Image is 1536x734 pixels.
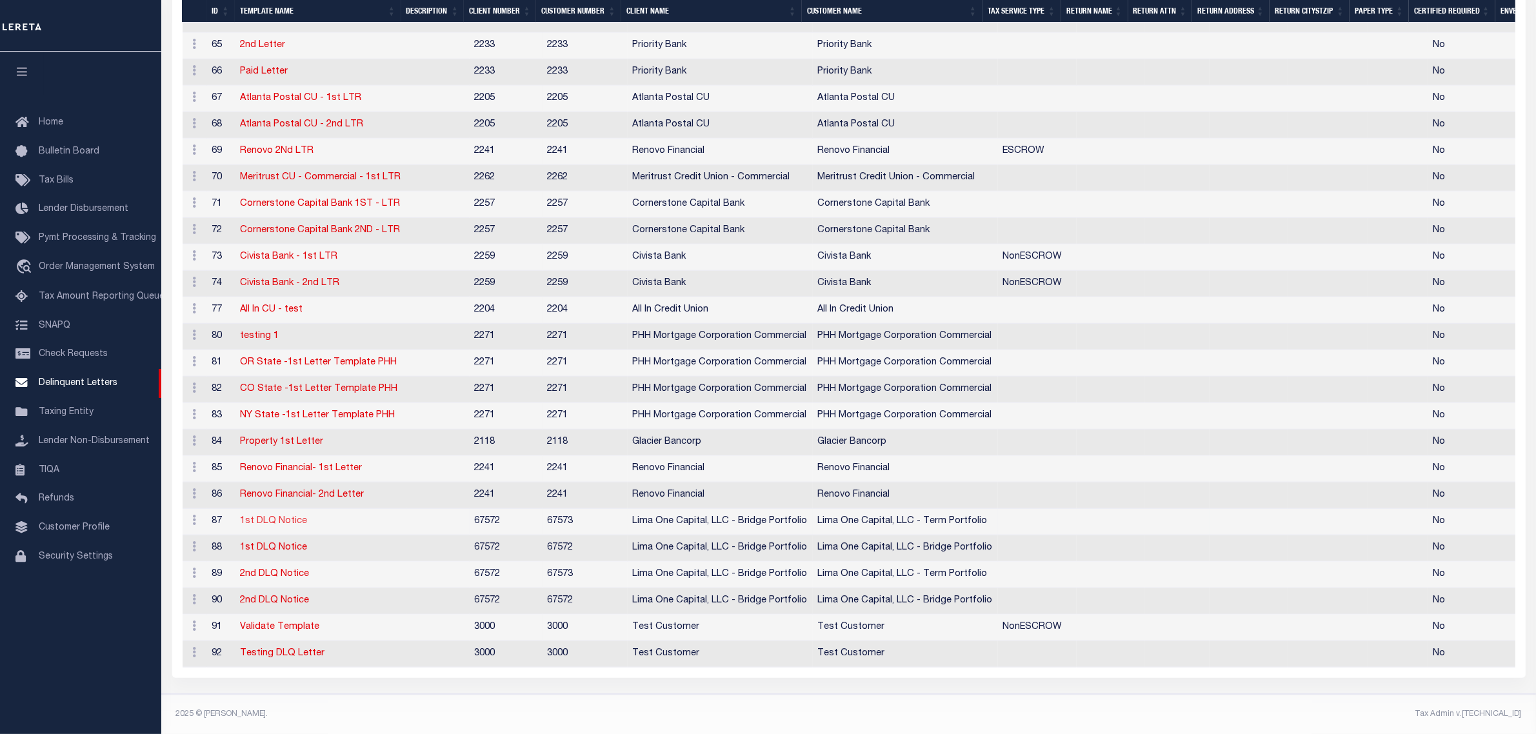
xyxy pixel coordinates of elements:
[543,456,628,482] td: 2241
[470,218,543,244] td: 2257
[39,147,99,156] span: Bulletin Board
[207,535,235,562] td: 88
[813,192,998,218] td: Cornerstone Capital Bank
[207,112,235,139] td: 68
[241,517,308,526] a: 1st DLQ Notice
[813,588,998,615] td: Lima One Capital, LLC - Bridge Portfolio
[241,622,320,631] a: Validate Template
[1428,482,1516,509] td: No
[207,377,235,403] td: 82
[543,377,628,403] td: 2271
[543,165,628,192] td: 2262
[1428,350,1516,377] td: No
[470,297,543,324] td: 2204
[813,297,998,324] td: All In Credit Union
[39,350,108,359] span: Check Requests
[241,384,398,393] a: CO State -1st Letter Template PHH
[241,332,279,341] a: testing 1
[470,482,543,509] td: 2241
[628,244,813,271] td: Civista Bank
[628,615,813,641] td: Test Customer
[207,350,235,377] td: 81
[241,41,286,50] a: 2nd Letter
[813,509,998,535] td: Lima One Capital, LLC - Term Portfolio
[813,59,998,86] td: Priority Bank
[207,86,235,112] td: 67
[241,649,325,658] a: Testing DLQ Letter
[1428,641,1516,668] td: No
[241,252,338,261] a: Civista Bank - 1st LTR
[1428,324,1516,350] td: No
[813,86,998,112] td: Atlanta Postal CU
[207,165,235,192] td: 70
[543,588,628,615] td: 67572
[628,192,813,218] td: Cornerstone Capital Bank
[543,271,628,297] td: 2259
[543,218,628,244] td: 2257
[470,139,543,165] td: 2241
[39,408,94,417] span: Taxing Entity
[470,615,543,641] td: 3000
[859,708,1522,720] div: Tax Admin v.[TECHNICAL_ID]
[470,271,543,297] td: 2259
[207,562,235,588] td: 89
[543,59,628,86] td: 2233
[543,244,628,271] td: 2259
[241,120,364,129] a: Atlanta Postal CU - 2nd LTR
[470,350,543,377] td: 2271
[628,377,813,403] td: PHH Mortgage Corporation Commercial
[470,641,543,668] td: 3000
[543,403,628,430] td: 2271
[628,139,813,165] td: Renovo Financial
[207,139,235,165] td: 69
[470,33,543,59] td: 2233
[207,615,235,641] td: 91
[207,641,235,668] td: 92
[628,350,813,377] td: PHH Mortgage Corporation Commercial
[241,94,362,103] a: Atlanta Postal CU - 1st LTR
[241,173,401,182] a: Meritrust CU - Commercial - 1st LTR
[628,59,813,86] td: Priority Bank
[207,244,235,271] td: 73
[543,562,628,588] td: 67573
[241,437,324,446] a: Property 1st Letter
[470,535,543,562] td: 67572
[39,263,155,272] span: Order Management System
[241,358,397,367] a: OR State -1st Letter Template PHH
[1428,430,1516,456] td: No
[207,297,235,324] td: 77
[1428,59,1516,86] td: No
[470,588,543,615] td: 67572
[813,562,998,588] td: Lima One Capital, LLC - Term Portfolio
[241,279,340,288] a: Civista Bank - 2nd LTR
[813,403,998,430] td: PHH Mortgage Corporation Commercial
[470,324,543,350] td: 2271
[628,430,813,456] td: Glacier Bancorp
[241,67,288,76] a: Paid Letter
[15,259,36,276] i: travel_explore
[1428,112,1516,139] td: No
[998,271,1077,297] td: NonESCROW
[241,226,401,235] a: Cornerstone Capital Bank 2ND - LTR
[543,482,628,509] td: 2241
[1428,403,1516,430] td: No
[39,465,59,474] span: TIQA
[39,552,113,561] span: Security Settings
[1428,218,1516,244] td: No
[39,321,70,330] span: SNAPQ
[628,218,813,244] td: Cornerstone Capital Bank
[39,437,150,446] span: Lender Non-Disbursement
[241,305,303,314] a: All In CU - test
[39,204,128,213] span: Lender Disbursement
[813,324,998,350] td: PHH Mortgage Corporation Commercial
[207,192,235,218] td: 71
[1428,297,1516,324] td: No
[543,641,628,668] td: 3000
[207,588,235,615] td: 90
[998,139,1077,165] td: ESCROW
[628,86,813,112] td: Atlanta Postal CU
[207,218,235,244] td: 72
[1428,509,1516,535] td: No
[543,139,628,165] td: 2241
[543,33,628,59] td: 2233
